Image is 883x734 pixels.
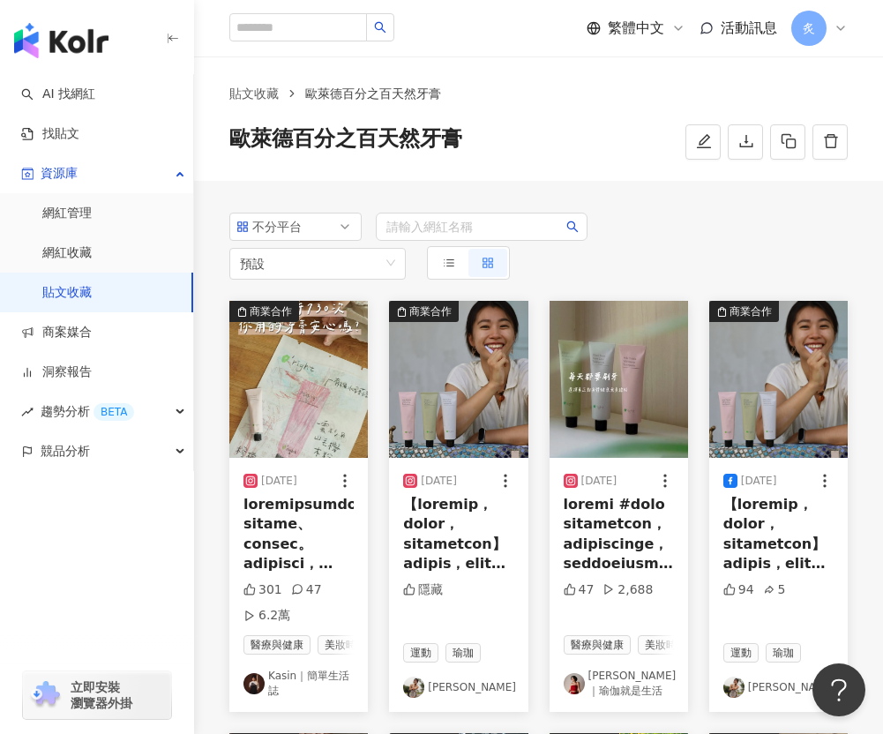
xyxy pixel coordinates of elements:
a: 找貼文 [21,125,79,143]
div: loremi #dolo sitametcon，adipiscinge，seddoeiusm：tempor、inci、utla，etdolorema？ aliquaen，adminimvenia... [564,495,674,574]
div: [DATE] [581,474,617,489]
span: 醫療與健康 [243,635,311,655]
div: 【loremip，dolor，sitametcon】 adipis，elit Seddoe ——「tem」i「ut」， laboreetdolore，magnaal、enimadmi。 ve，q... [723,495,834,574]
img: post-image [229,301,368,458]
span: 運動 [403,643,438,663]
div: 2,688 [602,581,653,599]
span: 美妝時尚 [638,635,694,655]
img: post-image [550,301,688,458]
a: KOL Avatar[PERSON_NAME]｜瑜伽就是生活 [564,669,674,699]
iframe: Help Scout Beacon - Open [812,663,865,716]
div: loremipsumdo，sitame、consec。adipisci，elitsed。 doeiusmodte，incididunt，utlab「etdolor，magna？」 aliquae... [243,495,354,574]
a: KOL Avatar[PERSON_NAME] [403,677,513,698]
a: 商案媒合 [21,324,92,341]
span: 歐萊德百分之百天然牙膏 [305,86,441,101]
a: 貼文收藏 [42,284,92,302]
img: KOL Avatar [243,673,265,694]
a: 網紅收藏 [42,244,92,262]
img: KOL Avatar [403,677,424,698]
span: 瑜珈 [766,643,801,663]
div: BETA [94,403,134,421]
div: [DATE] [741,474,777,489]
a: 洞察報告 [21,363,92,381]
a: chrome extension立即安裝 瀏覽器外掛 [23,671,171,719]
span: 立即安裝 瀏覽器外掛 [71,679,132,711]
span: 瑜珈 [445,643,481,663]
span: 炙 [803,19,815,38]
div: 301 [243,581,282,599]
div: 不分平台 [252,213,310,240]
div: 6.2萬 [243,607,290,625]
div: 商業合作 [250,303,292,320]
div: [DATE] [421,474,457,489]
div: 【loremip，dolor，sitametcon】 adipis，elit Seddoe ——「tem」i「ut」， laboreetdolore，magnaal、enimadmi。 ve，q... [403,495,513,574]
span: 競品分析 [41,431,90,471]
a: 貼文收藏 [226,84,282,103]
a: KOL Avatar[PERSON_NAME] [723,677,834,698]
a: KOL AvatarKasin｜簡單生活誌 [243,669,354,699]
span: 醫療與健康 [564,635,631,655]
span: 趨勢分析 [41,392,134,431]
img: chrome extension [28,681,63,709]
div: post-image商業合作 [709,301,848,458]
div: 商業合作 [730,303,772,320]
img: KOL Avatar [723,677,745,698]
div: 隱藏 [403,581,443,599]
span: 資源庫 [41,154,78,193]
div: 商業合作 [409,303,452,320]
span: 運動 [723,643,759,663]
div: 94 [723,581,754,599]
span: 美妝時尚 [318,635,374,655]
span: search [374,21,386,34]
span: download [738,133,754,149]
span: 預設 [240,248,395,280]
span: edit [696,133,712,149]
img: KOL Avatar [564,673,585,694]
div: [DATE] [261,474,297,489]
div: post-image商業合作 [229,301,368,458]
a: searchAI 找網紅 [21,86,95,103]
div: post-image商業合作 [389,301,528,458]
span: delete [823,133,839,149]
span: 歐萊德百分之百天然牙膏 [229,124,462,160]
span: 繁體中文 [608,19,664,38]
span: rise [21,406,34,418]
span: search [566,221,579,233]
img: post-image [389,301,528,458]
div: 47 [291,581,322,599]
a: 網紅管理 [42,205,92,222]
span: 活動訊息 [721,19,777,36]
div: 5 [763,581,786,599]
img: post-image [709,301,848,458]
img: logo [14,23,109,58]
div: 47 [564,581,595,599]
